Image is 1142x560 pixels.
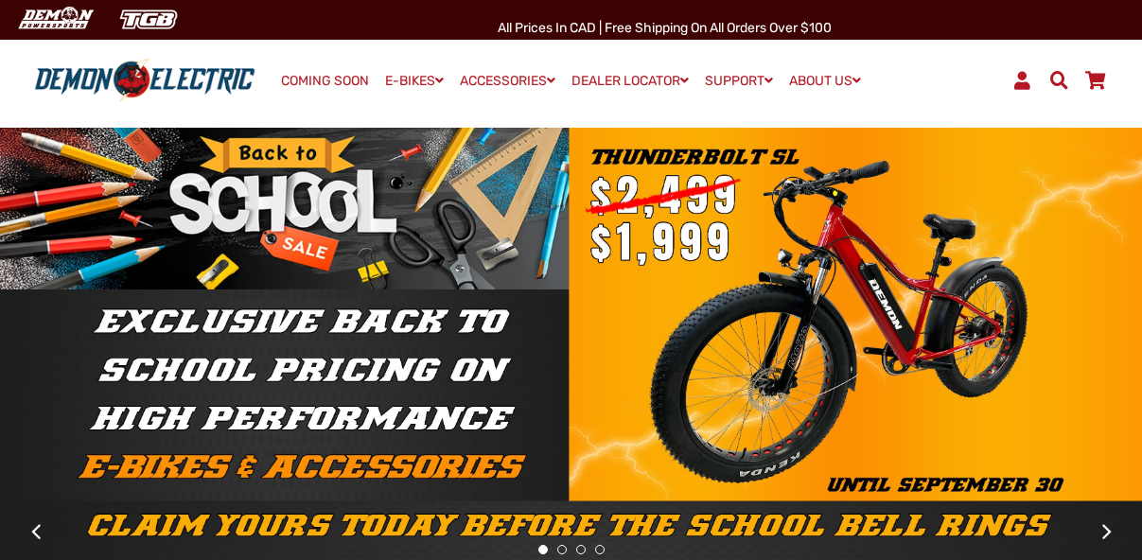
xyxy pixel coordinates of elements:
a: DEALER LOCATOR [565,67,695,95]
img: Demon Electric logo [28,58,261,103]
button: 1 of 4 [538,545,548,554]
button: 3 of 4 [576,545,586,554]
a: ABOUT US [782,67,868,95]
a: ACCESSORIES [453,67,562,95]
img: Demon Electric [9,4,100,35]
a: COMING SOON [274,68,376,95]
button: 4 of 4 [595,545,605,554]
span: All Prices in CAD | Free shipping on all orders over $100 [498,20,832,36]
a: SUPPORT [698,67,780,95]
a: E-BIKES [378,67,450,95]
img: TGB Canada [110,4,187,35]
button: 2 of 4 [557,545,567,554]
